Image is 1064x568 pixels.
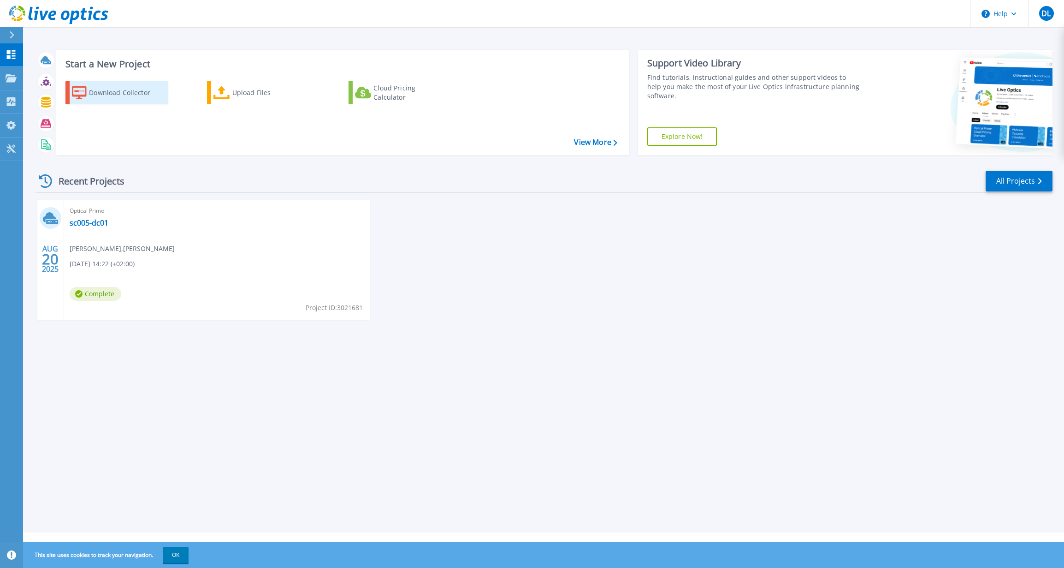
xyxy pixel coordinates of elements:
[70,206,364,216] span: Optical Prime
[207,81,310,104] a: Upload Files
[647,57,861,69] div: Support Video Library
[42,255,59,263] span: 20
[89,84,163,102] div: Download Collector
[1041,10,1051,17] span: DL
[373,84,447,102] div: Cloud Pricing Calculator
[574,138,617,147] a: View More
[70,259,135,269] span: [DATE] 14:22 (+02:00)
[70,287,121,301] span: Complete
[232,84,306,102] div: Upload Files
[349,81,451,104] a: Cloud Pricing Calculator
[65,81,168,104] a: Download Collector
[41,242,59,276] div: AUG 2025
[306,303,363,313] span: Project ID: 3021681
[163,547,189,563] button: OK
[647,127,717,146] a: Explore Now!
[986,171,1052,191] a: All Projects
[65,59,617,69] h3: Start a New Project
[35,170,137,192] div: Recent Projects
[25,547,189,563] span: This site uses cookies to track your navigation.
[647,73,861,101] div: Find tutorials, instructional guides and other support videos to help you make the most of your L...
[70,218,108,227] a: sc005-dc01
[70,244,175,254] span: [PERSON_NAME] , [PERSON_NAME]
